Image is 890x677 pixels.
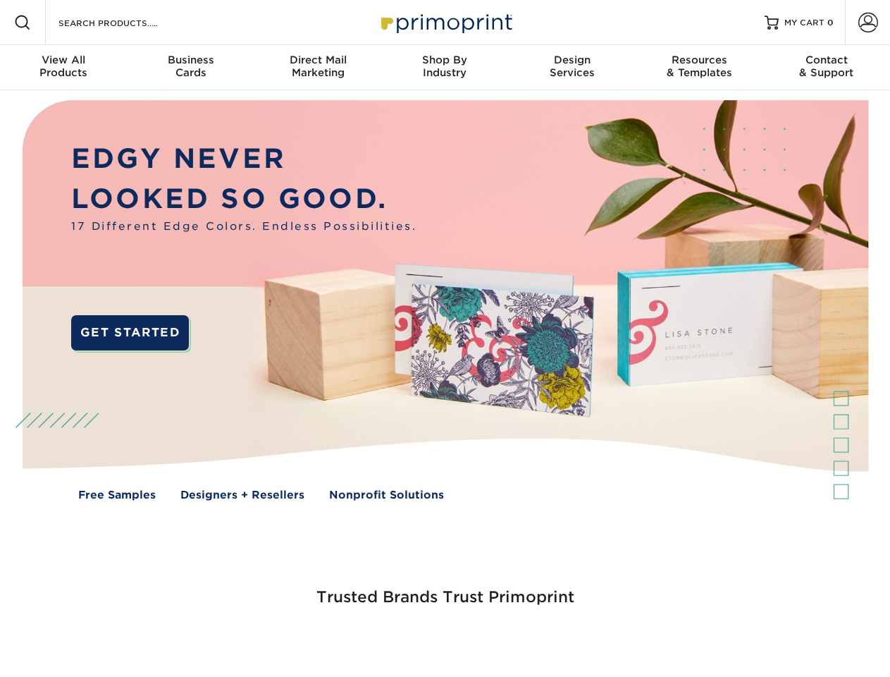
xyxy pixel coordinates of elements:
h3: Trusted Brands Trust Primoprint [33,554,858,623]
a: Nonprofit Solutions [329,487,444,504]
div: Industry [381,54,508,79]
a: Free Samples [78,487,156,504]
span: Design [509,54,636,66]
p: LOOKED SO GOOD. [71,179,416,219]
p: EDGY NEVER [71,139,416,179]
a: Resources& Templates [636,45,762,90]
div: & Templates [636,54,762,79]
div: Services [509,54,636,79]
a: BusinessCards [127,45,254,90]
a: Shop ByIndustry [381,45,508,90]
span: Contact [763,54,890,66]
span: 0 [827,18,834,28]
a: Designers + Resellers [180,487,304,504]
img: Primoprint [375,7,516,37]
a: Contact& Support [763,45,890,90]
span: Business [127,54,254,66]
a: DesignServices [509,45,636,90]
div: Marketing [254,54,381,79]
span: Resources [636,54,762,66]
span: Direct Mail [254,54,381,66]
span: MY CART [784,17,824,29]
span: 17 Different Edge Colors. Endless Possibilities. [71,219,416,235]
div: & Support [763,54,890,79]
input: SEARCH PRODUCTS..... [57,14,194,31]
a: Direct MailMarketing [254,45,381,90]
div: Cards [127,54,254,79]
span: Shop By [381,54,508,66]
a: GET STARTED [71,315,189,350]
